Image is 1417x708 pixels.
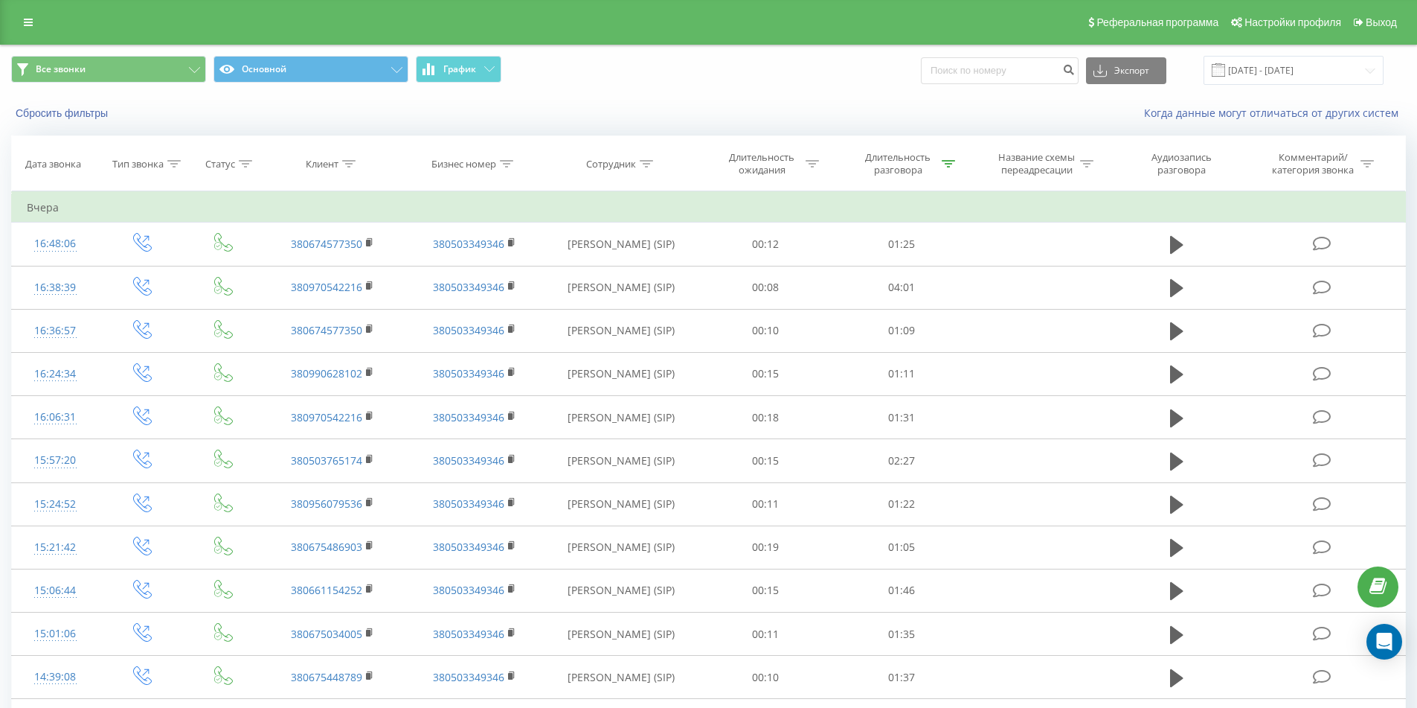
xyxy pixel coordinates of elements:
td: [PERSON_NAME] (SIP) [545,569,698,612]
td: 01:46 [834,569,970,612]
div: 16:48:06 [27,229,84,258]
button: Все звонки [11,56,206,83]
td: 00:08 [698,266,834,309]
div: Клиент [306,158,338,170]
button: Сбросить фильтры [11,106,115,120]
a: 380503349346 [433,323,504,337]
td: 04:01 [834,266,970,309]
td: [PERSON_NAME] (SIP) [545,482,698,526]
span: Все звонки [36,63,86,75]
div: Сотрудник [586,158,636,170]
td: [PERSON_NAME] (SIP) [545,309,698,352]
button: Экспорт [1086,57,1166,84]
td: [PERSON_NAME] (SIP) [545,352,698,395]
td: [PERSON_NAME] (SIP) [545,439,698,482]
a: 380990628102 [291,366,362,380]
div: Бизнес номер [431,158,496,170]
button: График [416,56,501,83]
td: Вчера [12,193,1406,223]
td: 01:31 [834,396,970,439]
div: 16:24:34 [27,360,84,389]
span: График [443,64,476,74]
div: 15:57:20 [27,446,84,475]
a: 380661154252 [291,583,362,597]
td: 00:15 [698,352,834,395]
div: Комментарий/категория звонка [1270,151,1357,176]
td: 01:37 [834,656,970,699]
td: 01:25 [834,223,970,266]
div: Аудиозапись разговора [1133,151,1230,176]
a: 380675486903 [291,540,362,554]
td: 02:27 [834,439,970,482]
td: 00:12 [698,223,834,266]
div: Длительность ожидания [722,151,802,176]
a: 380675448789 [291,670,362,684]
span: Выход [1366,16,1397,28]
a: Когда данные могут отличаться от других систем [1144,106,1406,120]
div: Open Intercom Messenger [1366,624,1402,660]
td: 01:35 [834,613,970,656]
div: 15:24:52 [27,490,84,519]
div: Длительность разговора [858,151,938,176]
div: 15:21:42 [27,533,84,562]
td: [PERSON_NAME] (SIP) [545,266,698,309]
td: 00:10 [698,656,834,699]
a: 380674577350 [291,237,362,251]
td: [PERSON_NAME] (SIP) [545,526,698,569]
td: 01:22 [834,482,970,526]
div: 15:06:44 [27,576,84,605]
td: 00:10 [698,309,834,352]
td: 01:09 [834,309,970,352]
td: [PERSON_NAME] (SIP) [545,223,698,266]
div: 15:01:06 [27,619,84,648]
div: Дата звонка [25,158,81,170]
a: 380970542216 [291,280,362,294]
input: Поиск по номеру [921,57,1079,84]
td: [PERSON_NAME] (SIP) [545,396,698,439]
div: Название схемы переадресации [997,151,1076,176]
a: 380674577350 [291,323,362,337]
button: Основной [213,56,408,83]
div: Статус [205,158,235,170]
div: 16:06:31 [27,403,84,432]
td: 01:11 [834,352,970,395]
a: 380503349346 [433,627,504,641]
a: 380675034005 [291,627,362,641]
a: 380503349346 [433,366,504,380]
span: Реферальная программа [1096,16,1218,28]
td: [PERSON_NAME] (SIP) [545,656,698,699]
td: 00:15 [698,569,834,612]
a: 380503349346 [433,280,504,294]
a: 380503349346 [433,540,504,554]
td: 01:05 [834,526,970,569]
td: 00:15 [698,439,834,482]
a: 380956079536 [291,497,362,511]
a: 380503349346 [433,670,504,684]
td: 00:11 [698,613,834,656]
span: Настройки профиля [1244,16,1341,28]
a: 380503765174 [291,453,362,468]
a: 380503349346 [433,453,504,468]
a: 380503349346 [433,410,504,424]
a: 380503349346 [433,583,504,597]
div: 16:38:39 [27,273,84,302]
td: 00:11 [698,482,834,526]
div: 16:36:57 [27,316,84,345]
div: Тип звонка [112,158,164,170]
a: 380970542216 [291,410,362,424]
a: 380503349346 [433,237,504,251]
td: 00:18 [698,396,834,439]
div: 14:39:08 [27,663,84,692]
td: 00:19 [698,526,834,569]
td: [PERSON_NAME] (SIP) [545,613,698,656]
a: 380503349346 [433,497,504,511]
